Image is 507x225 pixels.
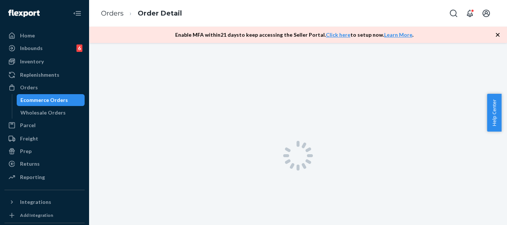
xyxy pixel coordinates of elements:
[20,44,43,52] div: Inbounds
[20,32,35,39] div: Home
[175,31,413,39] p: Enable MFA within 21 days to keep accessing the Seller Portal. to setup now. .
[17,107,85,119] a: Wholesale Orders
[446,6,461,21] button: Open Search Box
[479,6,494,21] button: Open account menu
[487,94,501,132] button: Help Center
[4,42,85,54] a: Inbounds6
[138,9,182,17] a: Order Detail
[384,32,412,38] a: Learn More
[20,173,45,181] div: Reporting
[4,56,85,67] a: Inventory
[4,196,85,208] button: Integrations
[4,211,85,220] a: Add Integration
[4,158,85,170] a: Returns
[326,32,350,38] a: Click here
[4,145,85,157] a: Prep
[20,122,36,129] div: Parcel
[20,160,40,168] div: Returns
[20,148,32,155] div: Prep
[76,44,82,52] div: 6
[20,109,66,116] div: Wholesale Orders
[20,71,59,79] div: Replenishments
[20,58,44,65] div: Inventory
[70,6,85,21] button: Close Navigation
[17,94,85,106] a: Ecommerce Orders
[95,3,188,24] ol: breadcrumbs
[20,198,51,206] div: Integrations
[20,96,68,104] div: Ecommerce Orders
[4,171,85,183] a: Reporting
[4,133,85,145] a: Freight
[8,10,40,17] img: Flexport logo
[4,82,85,93] a: Orders
[4,119,85,131] a: Parcel
[20,212,53,218] div: Add Integration
[20,135,38,142] div: Freight
[20,84,38,91] div: Orders
[101,9,124,17] a: Orders
[4,69,85,81] a: Replenishments
[462,6,477,21] button: Open notifications
[4,30,85,42] a: Home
